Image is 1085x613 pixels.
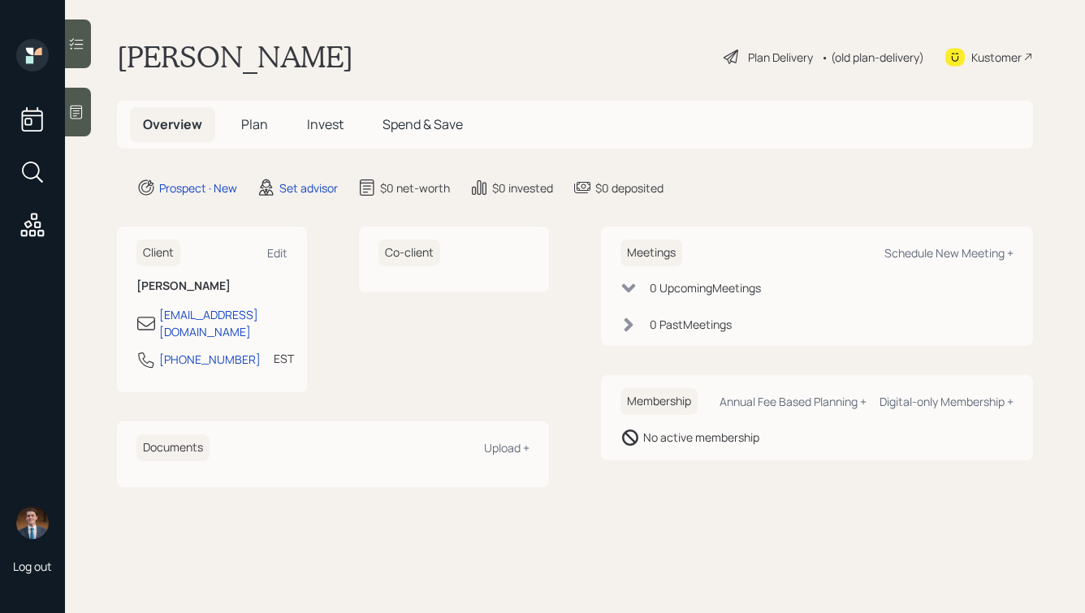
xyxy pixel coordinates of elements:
div: • (old plan-delivery) [821,49,924,66]
h6: Co-client [378,240,440,266]
div: [EMAIL_ADDRESS][DOMAIN_NAME] [159,306,287,340]
div: EST [274,350,294,367]
h6: [PERSON_NAME] [136,279,287,293]
div: Prospect · New [159,179,237,196]
div: 0 Upcoming Meeting s [650,279,761,296]
span: Invest [307,115,344,133]
div: Digital-only Membership + [880,394,1014,409]
div: Annual Fee Based Planning + [720,394,867,409]
h6: Membership [620,388,698,415]
span: Plan [241,115,268,133]
div: 0 Past Meeting s [650,316,732,333]
div: No active membership [643,429,759,446]
h6: Client [136,240,180,266]
h6: Meetings [620,240,682,266]
div: $0 invested [492,179,553,196]
span: Spend & Save [383,115,463,133]
div: Upload + [484,440,530,455]
div: Set advisor [279,179,338,196]
div: Kustomer [971,49,1022,66]
img: hunter_neumayer.jpg [16,507,49,539]
h6: Documents [136,434,210,461]
div: $0 net-worth [380,179,450,196]
div: Schedule New Meeting + [884,245,1014,261]
div: Log out [13,559,52,574]
span: Overview [143,115,202,133]
h1: [PERSON_NAME] [117,39,353,75]
div: Plan Delivery [748,49,813,66]
div: [PHONE_NUMBER] [159,351,261,368]
div: $0 deposited [595,179,664,196]
div: Edit [267,245,287,261]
